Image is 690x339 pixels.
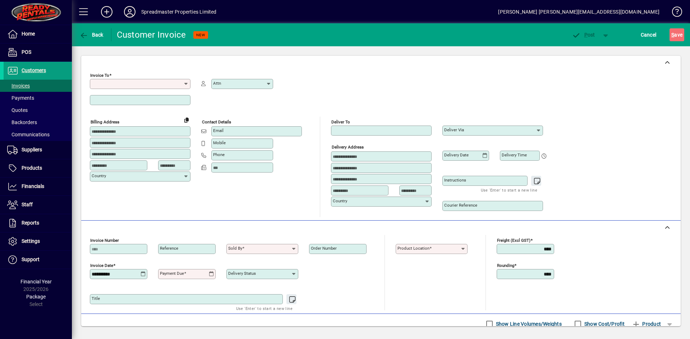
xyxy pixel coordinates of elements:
button: Product [628,317,664,330]
button: Cancel [639,28,658,41]
mat-label: Title [92,296,100,301]
mat-hint: Use 'Enter' to start a new line [481,186,537,194]
a: Financials [4,178,72,196]
mat-label: Instructions [444,178,466,183]
span: Quotes [7,107,28,113]
mat-label: Invoice To [90,73,109,78]
div: [PERSON_NAME] [PERSON_NAME][EMAIL_ADDRESS][DOMAIN_NAME] [498,6,659,18]
mat-label: Country [333,198,347,203]
span: Communications [7,132,50,137]
span: NEW [196,33,205,37]
button: Save [670,28,684,41]
span: Financial Year [20,279,52,284]
span: Products [22,165,42,171]
a: Quotes [4,104,72,116]
a: Payments [4,92,72,104]
span: Payments [7,95,34,101]
span: Invoices [7,83,30,89]
mat-label: Mobile [213,140,226,145]
mat-label: Payment due [160,271,184,276]
mat-label: Order number [311,246,337,251]
span: Package [26,294,46,300]
span: ost [572,32,595,38]
span: Staff [22,202,33,207]
button: Back [78,28,105,41]
span: POS [22,49,31,55]
a: POS [4,43,72,61]
mat-label: Delivery date [444,152,469,157]
span: S [671,32,674,38]
mat-hint: Use 'Enter' to start a new line [236,304,293,312]
mat-label: Country [92,173,106,178]
mat-label: Deliver via [444,127,464,132]
a: Reports [4,214,72,232]
mat-label: Reference [160,246,178,251]
a: Knowledge Base [667,1,681,25]
label: Show Line Volumes/Weights [494,320,562,328]
mat-label: Invoice number [90,238,119,243]
span: Financials [22,183,44,189]
a: Staff [4,196,72,214]
a: Invoices [4,80,72,92]
mat-label: Rounding [497,263,514,268]
mat-label: Product location [397,246,429,251]
label: Show Cost/Profit [583,320,625,328]
mat-label: Delivery status [228,271,256,276]
mat-label: Phone [213,152,225,157]
span: Cancel [641,29,657,41]
button: Copy to Delivery address [181,114,192,126]
a: Support [4,251,72,269]
mat-label: Invoice date [90,263,113,268]
mat-label: Courier Reference [444,203,477,208]
a: Communications [4,128,72,141]
a: Home [4,25,72,43]
span: Backorders [7,119,37,125]
span: Reports [22,220,39,226]
a: Suppliers [4,141,72,159]
div: Spreadmaster Properties Limited [141,6,216,18]
mat-label: Attn [213,81,221,86]
app-page-header-button: Back [72,28,111,41]
span: Customers [22,67,46,73]
button: Profile [118,5,141,18]
button: Post [568,28,599,41]
mat-label: Freight (excl GST) [497,238,530,243]
span: Support [22,256,40,262]
mat-label: Sold by [228,246,242,251]
button: Add [95,5,118,18]
a: Backorders [4,116,72,128]
span: P [584,32,588,38]
span: ave [671,29,682,41]
a: Products [4,159,72,177]
mat-label: Delivery time [502,152,527,157]
a: Settings [4,232,72,250]
span: Settings [22,238,40,244]
mat-label: Deliver To [331,119,350,124]
span: Suppliers [22,147,42,152]
span: Product [632,318,661,330]
span: Back [79,32,103,38]
mat-label: Email [213,128,224,133]
span: Home [22,31,35,37]
div: Customer Invoice [117,29,186,41]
